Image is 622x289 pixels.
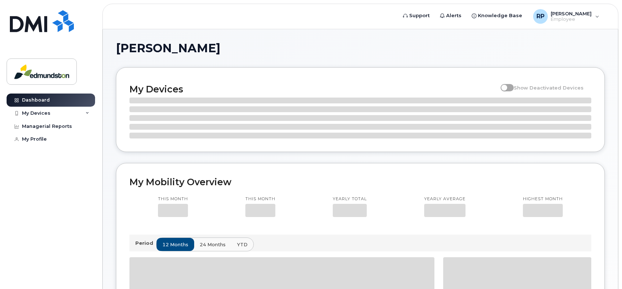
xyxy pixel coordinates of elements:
h2: My Mobility Overview [129,176,591,187]
p: Period [135,240,156,247]
span: YTD [237,241,248,248]
p: Yearly average [424,196,465,202]
h2: My Devices [129,84,497,95]
p: This month [158,196,188,202]
input: Show Deactivated Devices [501,81,506,87]
p: Yearly total [333,196,367,202]
span: Show Deactivated Devices [514,85,584,91]
p: Highest month [523,196,563,202]
span: 24 months [200,241,226,248]
p: This month [245,196,275,202]
span: [PERSON_NAME] [116,43,220,54]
